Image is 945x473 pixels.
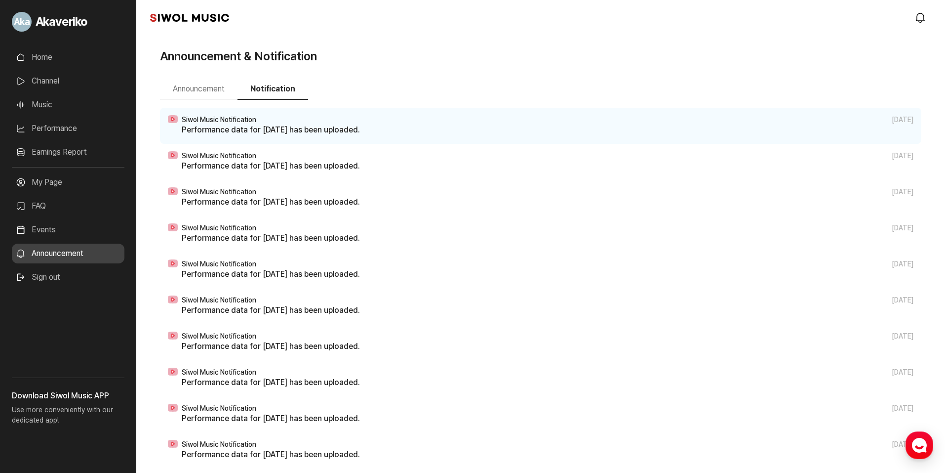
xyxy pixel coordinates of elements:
[160,180,921,216] a: Siwol Music Notification [DATE] Performance data for [DATE] has been uploaded.
[12,119,124,138] a: Performance
[146,328,170,336] span: Settings
[892,404,913,413] span: [DATE]
[182,116,256,124] span: Siwol Music Notification
[12,95,124,115] a: Music
[182,404,256,413] span: Siwol Music Notification
[892,260,913,268] span: [DATE]
[160,47,317,65] h1: Announcement & Notification
[892,116,913,124] span: [DATE]
[65,313,127,338] a: Messages
[160,108,921,144] a: Siwol Music Notification [DATE] Performance data for [DATE] has been uploaded.
[892,296,913,304] span: [DATE]
[182,440,256,449] span: Siwol Music Notification
[182,341,913,352] p: Performance data for [DATE] has been uploaded.
[160,144,921,180] a: Siwol Music Notification [DATE] Performance data for [DATE] has been uploaded.
[182,196,913,208] p: Performance data for [DATE] has been uploaded.
[182,232,913,244] p: Performance data for [DATE] has been uploaded.
[12,196,124,216] a: FAQ
[182,368,256,377] span: Siwol Music Notification
[12,402,124,433] p: Use more conveniently with our dedicated app!
[12,8,124,36] a: Go to My Profile
[160,252,921,288] a: Siwol Music Notification [DATE] Performance data for [DATE] has been uploaded.
[82,329,111,337] span: Messages
[182,413,913,425] p: Performance data for [DATE] has been uploaded.
[160,396,921,432] a: Siwol Music Notification [DATE] Performance data for [DATE] has been uploaded.
[127,313,190,338] a: Settings
[160,288,921,324] a: Siwol Music Notification [DATE] Performance data for [DATE] has been uploaded.
[182,304,913,316] p: Performance data for [DATE] has been uploaded.
[12,244,124,263] a: Announcement
[182,260,256,268] span: Siwol Music Notification
[182,449,913,461] p: Performance data for [DATE] has been uploaded.
[182,224,256,232] span: Siwol Music Notification
[237,79,308,100] button: Notification
[911,8,931,28] a: modal.notifications
[892,368,913,377] span: [DATE]
[12,267,64,287] button: Sign out
[160,324,921,360] a: Siwol Music Notification [DATE] Performance data for [DATE] has been uploaded.
[892,188,913,196] span: [DATE]
[160,360,921,396] a: Siwol Music Notification [DATE] Performance data for [DATE] has been uploaded.
[182,377,913,388] p: Performance data for [DATE] has been uploaded.
[892,152,913,160] span: [DATE]
[160,216,921,252] a: Siwol Music Notification [DATE] Performance data for [DATE] has been uploaded.
[160,432,921,469] a: Siwol Music Notification [DATE] Performance data for [DATE] has been uploaded.
[12,142,124,162] a: Earnings Report
[160,79,237,100] button: Announcement
[25,328,42,336] span: Home
[182,152,256,160] span: Siwol Music Notification
[182,124,913,136] p: Performance data for [DATE] has been uploaded.
[892,224,913,232] span: [DATE]
[12,172,124,192] a: My Page
[12,71,124,91] a: Channel
[12,47,124,67] a: Home
[12,390,124,402] h3: Download Siwol Music APP
[182,332,256,341] span: Siwol Music Notification
[182,188,256,196] span: Siwol Music Notification
[182,268,913,280] p: Performance data for [DATE] has been uploaded.
[3,313,65,338] a: Home
[182,296,256,304] span: Siwol Music Notification
[36,13,87,31] span: Akaveriko
[12,220,124,240] a: Events
[892,440,913,449] span: [DATE]
[182,160,913,172] p: Performance data for [DATE] has been uploaded.
[892,332,913,341] span: [DATE]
